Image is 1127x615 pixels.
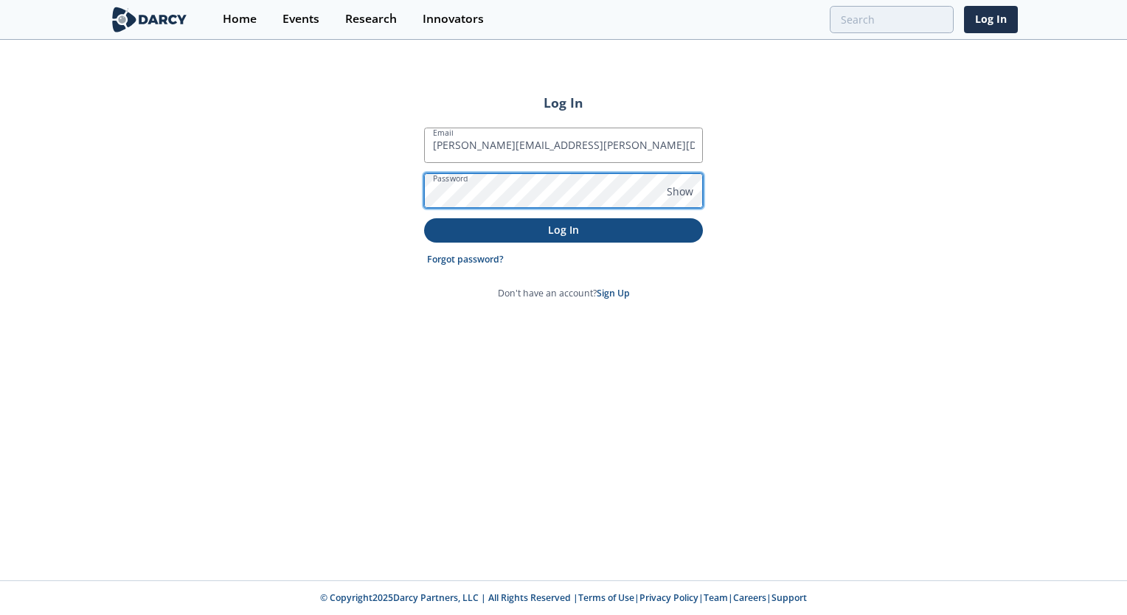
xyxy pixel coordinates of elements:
div: Innovators [423,13,484,25]
a: Careers [733,591,766,604]
a: Log In [964,6,1018,33]
h2: Log In [424,93,703,112]
div: Events [282,13,319,25]
a: Team [704,591,728,604]
button: Log In [424,218,703,243]
a: Support [771,591,807,604]
a: Forgot password? [427,253,504,266]
p: Log In [434,222,693,237]
label: Password [433,173,468,184]
img: logo-wide.svg [109,7,190,32]
label: Email [433,127,454,139]
a: Sign Up [597,287,630,299]
a: Terms of Use [578,591,634,604]
a: Privacy Policy [639,591,698,604]
div: Home [223,13,257,25]
span: Show [667,184,693,199]
p: © Copyright 2025 Darcy Partners, LLC | All Rights Reserved | | | | | [53,591,1074,605]
p: Don't have an account? [498,287,630,300]
div: Research [345,13,397,25]
input: Advanced Search [830,6,954,33]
